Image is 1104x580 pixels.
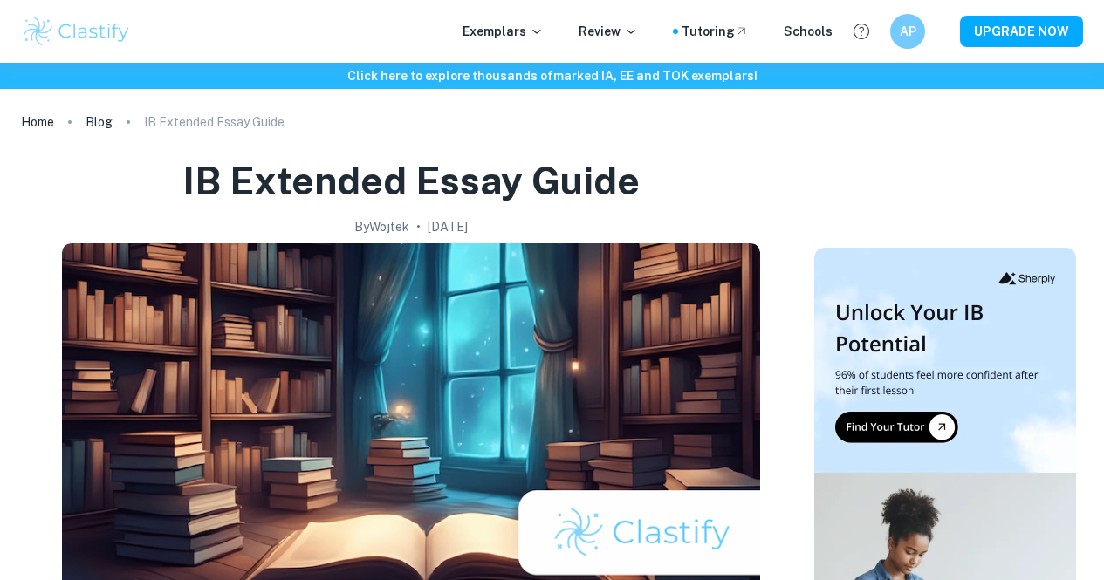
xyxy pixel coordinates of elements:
p: Exemplars [463,22,544,41]
p: • [416,217,421,236]
button: Help and Feedback [847,17,876,46]
h1: IB Extended Essay Guide [182,155,640,207]
h6: AP [898,22,918,41]
p: IB Extended Essay Guide [144,113,285,132]
a: Tutoring [682,22,749,41]
img: Clastify logo [21,14,132,49]
a: Blog [86,110,113,134]
a: Home [21,110,54,134]
button: AP [890,14,925,49]
p: Review [579,22,638,41]
h2: [DATE] [428,217,468,236]
h6: Click here to explore thousands of marked IA, EE and TOK exemplars ! [3,66,1101,85]
a: Schools [784,22,833,41]
h2: By Wojtek [354,217,409,236]
button: UPGRADE NOW [960,16,1083,47]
